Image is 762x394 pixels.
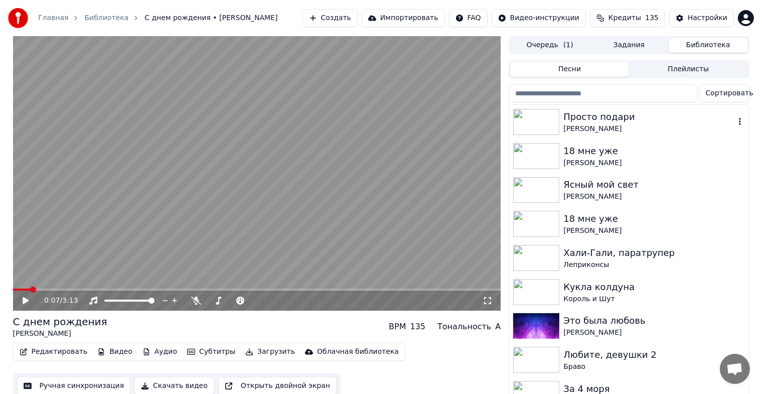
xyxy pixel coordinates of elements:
button: Настройки [669,9,734,27]
div: Тональность [437,321,491,333]
div: [PERSON_NAME] [563,124,734,134]
div: A [495,321,501,333]
button: Видео-инструкции [492,9,586,27]
div: Король и Шут [563,294,744,304]
button: Очередь [510,38,589,53]
button: Плейлисты [629,62,748,77]
a: Открытый чат [720,354,750,384]
div: Облачная библиотека [317,347,399,357]
span: Кредиты [608,13,641,23]
div: Просто подари [563,110,734,124]
button: Субтитры [183,345,239,359]
div: Любите, девушки 2 [563,348,744,362]
span: 0:07 [44,296,60,306]
div: Ясный мой свет [563,178,744,192]
div: 18 мне уже [563,212,744,226]
div: Хали-Гали, паратрупер [563,246,744,260]
div: [PERSON_NAME] [563,158,744,168]
div: BPM [389,321,406,333]
button: Редактировать [16,345,92,359]
span: 135 [645,13,659,23]
div: [PERSON_NAME] [563,328,744,338]
div: [PERSON_NAME] [563,192,744,202]
div: [PERSON_NAME] [563,226,744,236]
span: Сортировать [706,88,753,98]
div: 18 мне уже [563,144,744,158]
div: С днем рождения [13,315,107,329]
button: Видео [93,345,136,359]
button: Задания [589,38,669,53]
nav: breadcrumb [38,13,277,23]
button: Аудио [138,345,181,359]
img: youka [8,8,28,28]
div: Это была любовь [563,314,744,328]
button: Создать [302,9,358,27]
span: ( 1 ) [563,40,573,50]
div: Настройки [688,13,727,23]
div: [PERSON_NAME] [13,329,107,339]
button: Песни [510,62,629,77]
div: Кукла колдуна [563,280,744,294]
button: Кредиты135 [590,9,665,27]
button: FAQ [449,9,488,27]
a: Библиотека [84,13,128,23]
button: Загрузить [241,345,299,359]
div: / [44,296,68,306]
div: 135 [410,321,426,333]
span: 3:13 [62,296,78,306]
button: Библиотека [669,38,748,53]
a: Главная [38,13,68,23]
div: Леприконсы [563,260,744,270]
button: Импортировать [362,9,445,27]
div: Браво [563,362,744,372]
span: С днем рождения • [PERSON_NAME] [144,13,277,23]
